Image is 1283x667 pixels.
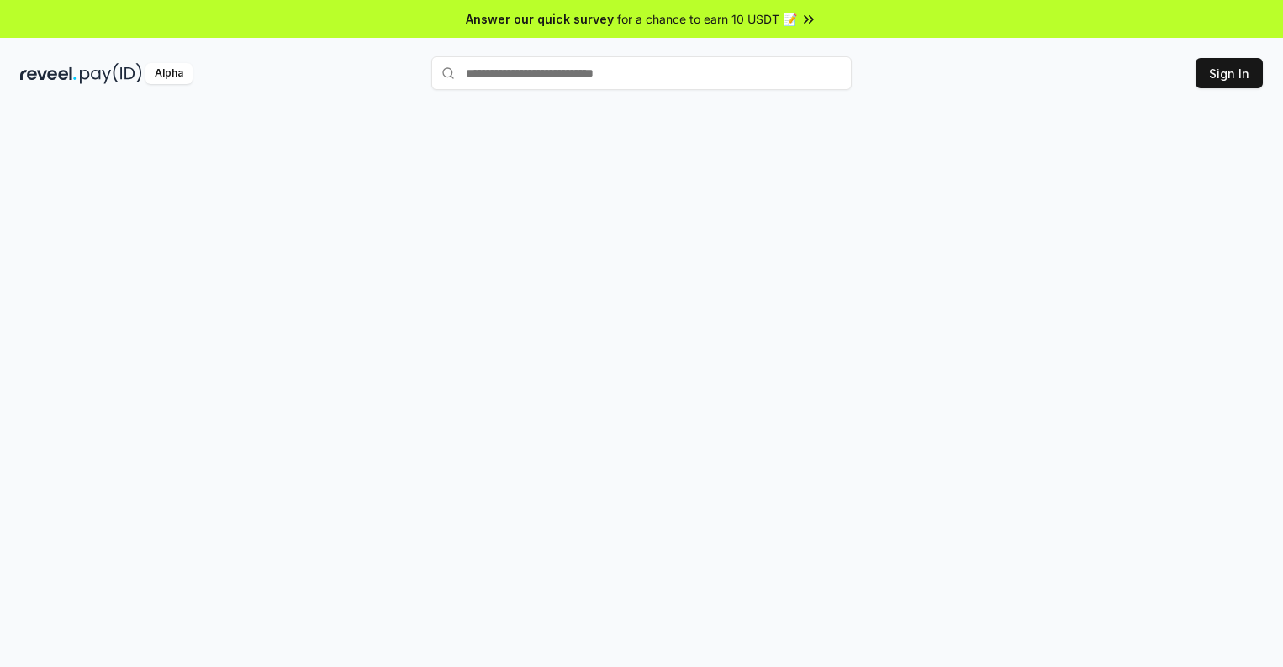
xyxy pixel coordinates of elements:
[80,63,142,84] img: pay_id
[1196,58,1263,88] button: Sign In
[20,63,77,84] img: reveel_dark
[466,10,614,28] span: Answer our quick survey
[145,63,193,84] div: Alpha
[617,10,797,28] span: for a chance to earn 10 USDT 📝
